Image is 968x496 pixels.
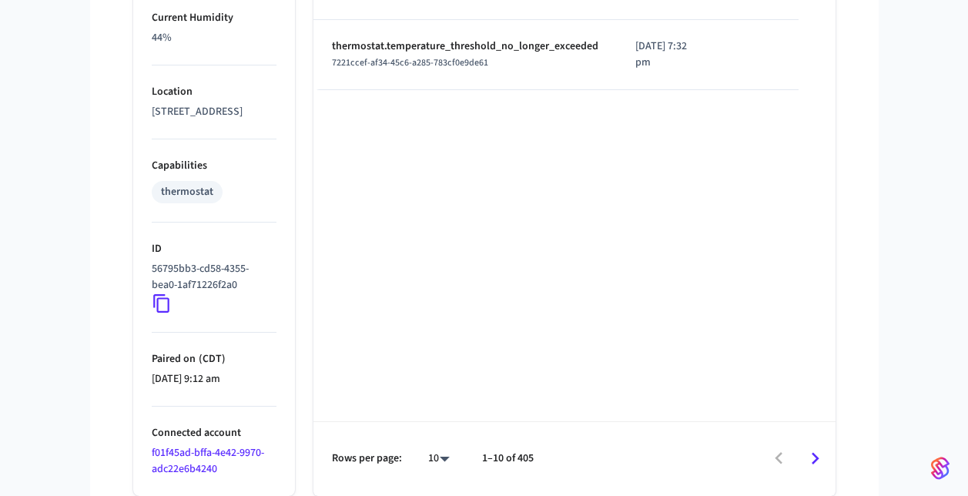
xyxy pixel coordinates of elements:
[332,56,488,69] span: 7221ccef-af34-45c6-a285-783cf0e9de61
[152,241,276,257] p: ID
[152,104,276,120] p: [STREET_ADDRESS]
[152,445,264,477] a: f01f45ad-bffa-4e42-9970-adc22e6b4240
[797,441,833,477] button: Go to next page
[152,351,276,367] p: Paired on
[152,30,276,46] p: 44%
[152,425,276,441] p: Connected account
[152,261,270,293] p: 56795bb3-cd58-4355-bea0-1af71226f2a0
[161,184,213,200] div: thermostat
[931,456,950,481] img: SeamLogoGradient.69752ec5.svg
[332,39,598,55] p: thermostat.temperature_threshold_no_longer_exceeded
[152,158,276,174] p: Capabilities
[482,451,534,467] p: 1–10 of 405
[420,447,457,470] div: 10
[635,39,691,71] p: [DATE] 7:32 pm
[152,84,276,100] p: Location
[332,451,402,467] p: Rows per page:
[152,371,276,387] p: [DATE] 9:12 am
[196,351,226,367] span: ( CDT )
[152,10,276,26] p: Current Humidity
